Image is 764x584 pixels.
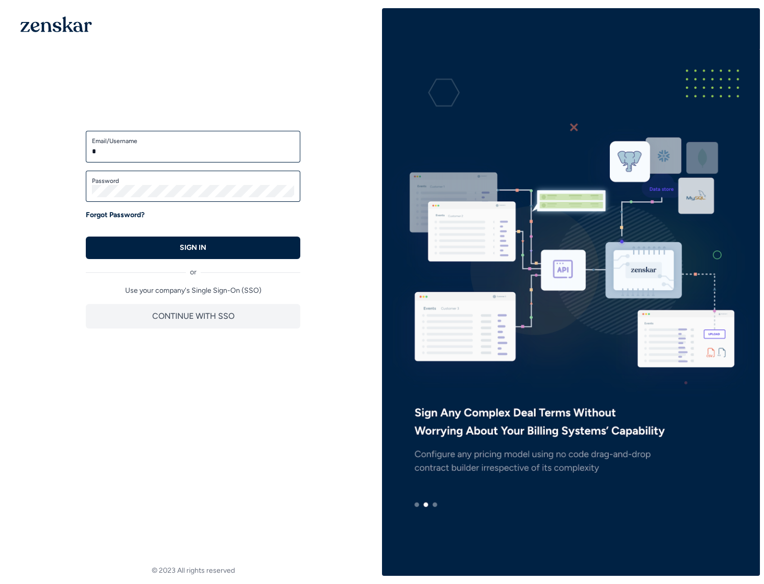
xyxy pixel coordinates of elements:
img: e3ZQAAAMhDCM8y96E9JIIDxLgAABAgQIECBAgAABAgQyAoJA5mpDCRAgQIAAAQIECBAgQIAAAQIECBAgQKAsIAiU37edAAECB... [382,49,760,534]
label: Password [92,177,294,185]
button: CONTINUE WITH SSO [86,304,300,329]
footer: © 2023 All rights reserved [4,566,382,576]
div: or [86,259,300,277]
p: Use your company's Single Sign-On (SSO) [86,286,300,296]
a: Forgot Password? [86,210,145,220]
img: 1OGAJ2xQqyY4LXKgY66KYq0eOWRCkrZdAb3gUhuVAqdWPZE9SRJmCz+oDMSn4zDLXe31Ii730ItAGKgCKgCCgCikA4Av8PJUP... [20,16,92,32]
button: SIGN IN [86,237,300,259]
label: Email/Username [92,137,294,145]
p: SIGN IN [180,243,206,253]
